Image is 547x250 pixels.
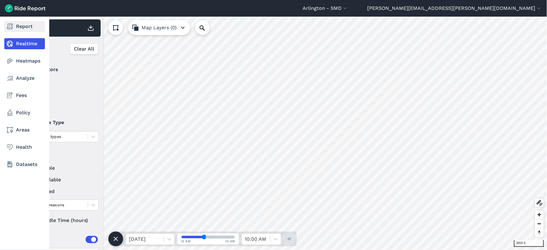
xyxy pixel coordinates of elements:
[535,219,544,228] button: Zoom out
[4,107,45,118] a: Policy
[4,124,45,135] a: Areas
[4,55,45,67] a: Heatmaps
[4,73,45,84] a: Analyze
[25,231,98,248] summary: Areas
[4,159,45,170] a: Datasets
[181,239,191,244] span: 12 AM
[128,20,190,35] button: Map Layers (0)
[5,4,46,12] img: Ride Report
[33,236,98,243] div: Areas
[195,20,220,35] input: Search Location or Vehicles
[4,90,45,101] a: Fees
[25,188,99,195] label: reserved
[25,164,99,172] label: available
[74,45,94,53] span: Clear All
[368,5,542,12] button: [PERSON_NAME][EMAIL_ADDRESS][PERSON_NAME][DOMAIN_NAME]
[303,5,348,12] button: Arlington - SMD
[4,142,45,153] a: Health
[25,78,99,86] label: Bird
[4,21,45,32] a: Report
[4,38,45,49] a: Realtime
[25,102,99,109] label: Spin
[226,239,235,244] span: 12 AM
[25,215,99,226] div: Idle Time (hours)
[25,61,98,78] summary: Operators
[535,210,544,219] button: Zoom in
[25,114,98,131] summary: Vehicle Type
[22,39,101,58] div: Filter
[514,240,544,247] div: 3000 ft
[25,147,98,164] summary: Status
[25,90,99,97] label: Lime
[25,176,99,183] label: unavailable
[535,228,544,237] button: Reset bearing to north
[70,43,98,54] button: Clear All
